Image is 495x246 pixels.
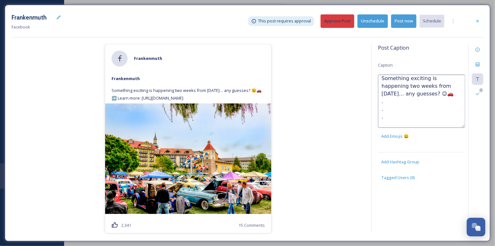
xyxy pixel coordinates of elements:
span: Caption [378,62,393,68]
button: Schedule [420,15,444,27]
span: 15 Comments [239,222,265,228]
strong: Frankenmuth [112,76,140,81]
span: 2,341 [121,222,131,228]
span: Something exciting is happening two weeks from [DATE]… any guesses? 😉🚗 ➡️ Learn more: [URL][DOMAI... [112,87,262,101]
button: Unschedule [357,14,388,28]
button: Open Chat [467,218,485,236]
button: Approve Post [321,14,354,28]
button: Post now [391,14,416,28]
h3: Frankenmuth [12,13,46,22]
strong: Frankenmuth [134,55,162,61]
img: AutoFest%20GSM%202018-9%20%281%29.jpg [105,103,271,214]
span: This post requires approval [258,18,311,24]
span: Add Emojis 😄 [381,133,409,139]
span: Post Caption [378,44,409,52]
textarea: Something exciting is happening two weeks from [DATE]… any guesses? 😉🚗 . . . ➡️ Learn more: [URL]... [378,75,465,128]
span: Facebook [12,24,30,30]
span: Tagged Users ( 0 ) [381,175,415,181]
div: 0 [479,88,483,93]
span: Add Hashtag Group [381,159,419,165]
